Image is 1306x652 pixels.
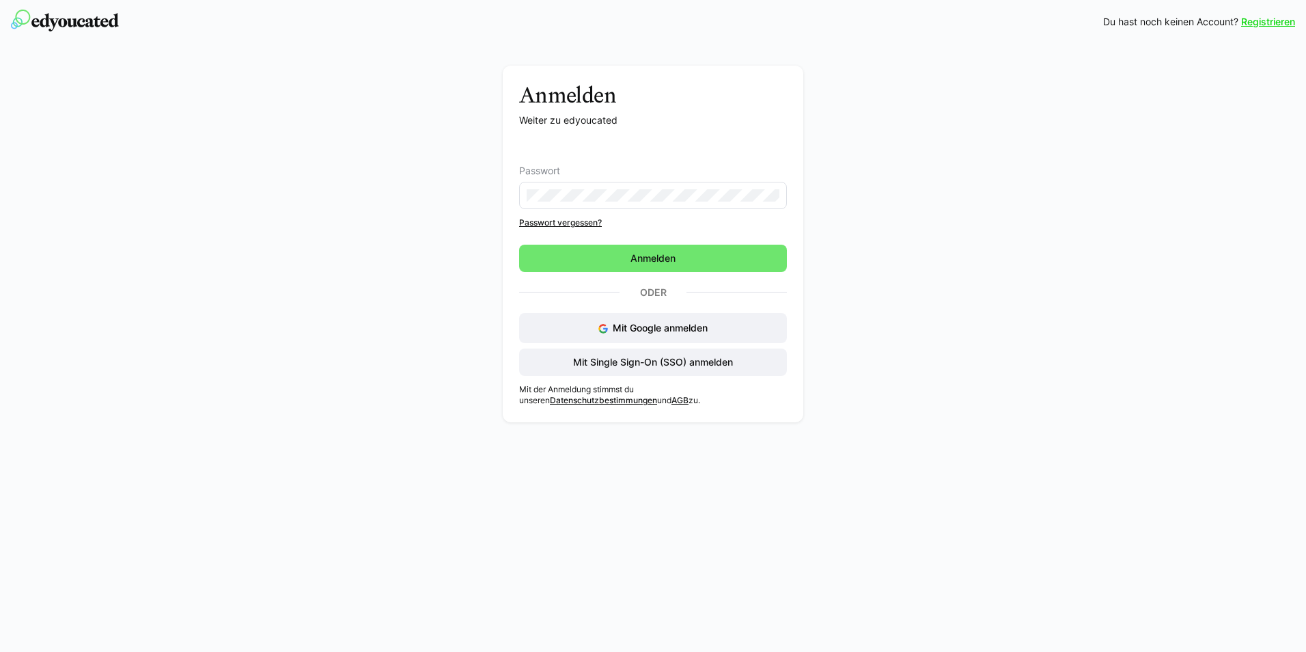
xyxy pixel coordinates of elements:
[613,322,708,334] span: Mit Google anmelden
[519,313,787,343] button: Mit Google anmelden
[519,245,787,272] button: Anmelden
[1103,15,1238,29] span: Du hast noch keinen Account?
[550,395,657,405] a: Datenschutzbestimmungen
[519,165,560,176] span: Passwort
[519,349,787,376] button: Mit Single Sign-On (SSO) anmelden
[519,82,787,108] h3: Anmelden
[519,217,787,228] a: Passwort vergessen?
[519,113,787,127] p: Weiter zu edyoucated
[519,384,787,406] p: Mit der Anmeldung stimmst du unseren und zu.
[571,355,735,369] span: Mit Single Sign-On (SSO) anmelden
[620,283,686,302] p: Oder
[628,252,678,265] span: Anmelden
[1241,15,1295,29] a: Registrieren
[671,395,689,405] a: AGB
[11,10,119,31] img: edyoucated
